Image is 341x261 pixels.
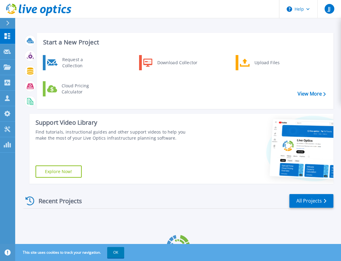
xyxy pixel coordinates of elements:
span: JJ [328,6,330,11]
a: All Projects [289,194,333,208]
div: Find tutorials, instructional guides and other support videos to help you make the most of your L... [36,129,193,141]
a: Upload Files [236,55,298,70]
button: OK [107,247,124,258]
div: Recent Projects [23,193,90,208]
a: Request a Collection [43,55,105,70]
h3: Start a New Project [43,39,326,46]
div: Download Collector [154,57,200,69]
a: Cloud Pricing Calculator [43,81,105,96]
div: Support Video Library [36,119,193,127]
div: Upload Files [251,57,296,69]
div: Request a Collection [59,57,104,69]
div: Cloud Pricing Calculator [59,83,104,95]
a: Download Collector [139,55,201,70]
a: View More [298,91,326,97]
a: Explore Now! [36,165,82,178]
span: This site uses cookies to track your navigation. [17,247,124,258]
